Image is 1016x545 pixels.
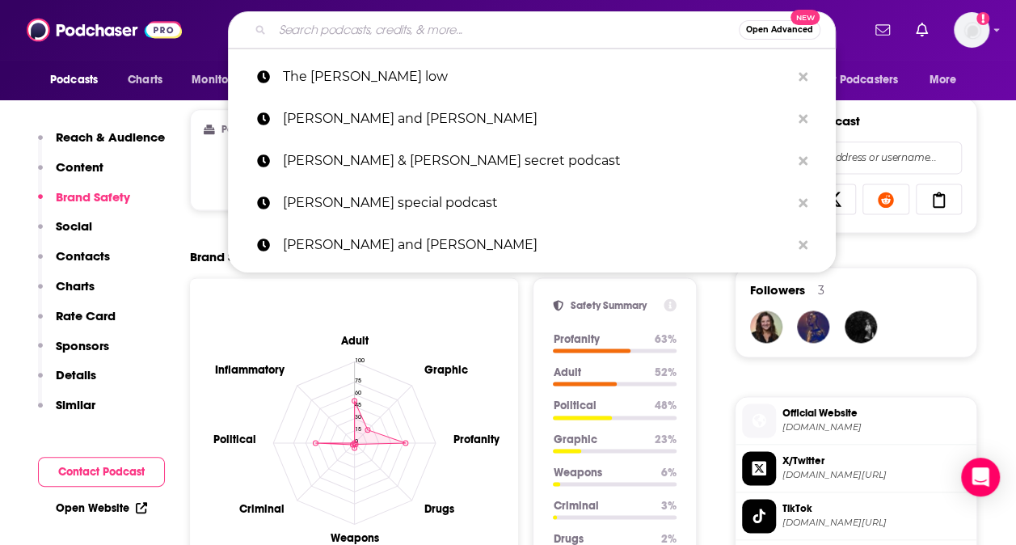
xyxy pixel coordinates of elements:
[869,16,896,44] a: Show notifications dropdown
[56,189,130,205] p: Brand Safety
[27,15,182,45] a: Podchaser - Follow, Share and Rate Podcasts
[862,184,909,214] a: Share on Reddit
[954,12,989,48] button: Show profile menu
[38,367,96,397] button: Details
[916,184,963,214] a: Copy Link
[782,454,970,468] span: X/Twitter
[961,458,1000,496] div: Open Intercom Messenger
[283,140,790,182] p: Matt & Shanes secret podcast
[553,399,641,412] p: Political
[56,501,147,515] a: Open Website
[56,397,95,412] p: Similar
[283,182,790,224] p: Matts special podcast
[355,400,361,408] tspan: 45
[655,433,677,446] p: 23 %
[930,69,957,91] span: More
[742,403,970,437] a: Official Website[DOMAIN_NAME]
[331,530,379,544] text: Weapons
[918,65,977,95] button: open menu
[38,189,130,219] button: Brand Safety
[56,129,165,145] p: Reach & Audience
[742,451,970,485] a: X/Twitter[DOMAIN_NAME][URL]
[655,365,677,379] p: 52 %
[56,248,110,264] p: Contacts
[818,283,824,298] div: 3
[424,502,454,516] text: Drugs
[38,338,109,368] button: Sponsors
[820,69,898,91] span: For Podcasters
[283,56,790,98] p: The Zach lowe low
[283,224,790,266] p: Matt and Shanes
[283,98,790,140] p: matt and shane
[782,406,970,420] span: Official Website
[228,11,836,49] div: Search podcasts, credits, & more...
[38,218,92,248] button: Social
[272,17,739,43] input: Search podcasts, credits, & more...
[797,311,829,343] img: CHZA
[764,142,948,173] input: Email address or username...
[215,362,285,376] text: Inflammatory
[56,278,95,294] p: Charts
[742,499,970,533] a: TikTok[DOMAIN_NAME][URL]
[228,98,836,140] a: [PERSON_NAME] and [PERSON_NAME]
[38,159,103,189] button: Content
[228,224,836,266] a: [PERSON_NAME] and [PERSON_NAME]
[38,278,95,308] button: Charts
[782,469,970,481] span: twitter.com/TheRewatchables
[750,311,782,343] img: catgeorge.colorado
[570,299,656,312] h2: Safety Summary
[739,20,820,40] button: Open AdvancedNew
[56,308,116,323] p: Rate Card
[553,332,641,346] p: Profanity
[750,142,962,174] div: Search followers
[424,362,468,376] text: Graphic
[38,129,165,159] button: Reach & Audience
[128,69,162,91] span: Charts
[782,501,970,516] span: TikTok
[56,367,96,382] p: Details
[746,26,813,34] span: Open Advanced
[909,16,934,44] a: Show notifications dropdown
[655,332,677,346] p: 63 %
[180,65,270,95] button: open menu
[355,376,361,383] tspan: 75
[553,466,647,480] p: Weapons
[655,399,677,412] p: 48 %
[213,433,256,446] text: Political
[56,338,109,353] p: Sponsors
[553,433,641,446] p: Graphic
[355,356,365,363] tspan: 100
[228,140,836,182] a: [PERSON_NAME] & [PERSON_NAME] secret podcast
[239,502,285,516] text: Criminal
[661,466,677,480] p: 6 %
[954,12,989,48] img: User Profile
[38,397,95,427] button: Similar
[190,249,337,264] h2: Brand Safety & Suitability
[976,12,989,25] svg: Add a profile image
[221,124,283,135] h2: Political Skew
[790,10,820,25] span: New
[954,12,989,48] span: Logged in as alisontucker
[750,282,805,298] span: Followers
[117,65,172,95] a: Charts
[38,308,116,338] button: Rate Card
[56,159,103,175] p: Content
[50,69,98,91] span: Podcasts
[355,388,361,395] tspan: 60
[782,421,970,433] span: theringer.com
[553,499,647,513] p: Criminal
[845,311,877,343] img: Neerdowell
[340,334,369,348] text: Adult
[39,65,119,95] button: open menu
[56,218,92,234] p: Social
[38,248,110,278] button: Contacts
[782,517,970,529] span: tiktok.com/@therewatchables
[38,457,165,487] button: Contact Podcast
[228,182,836,224] a: [PERSON_NAME] special podcast
[810,65,921,95] button: open menu
[661,499,677,513] p: 3 %
[553,365,641,379] p: Adult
